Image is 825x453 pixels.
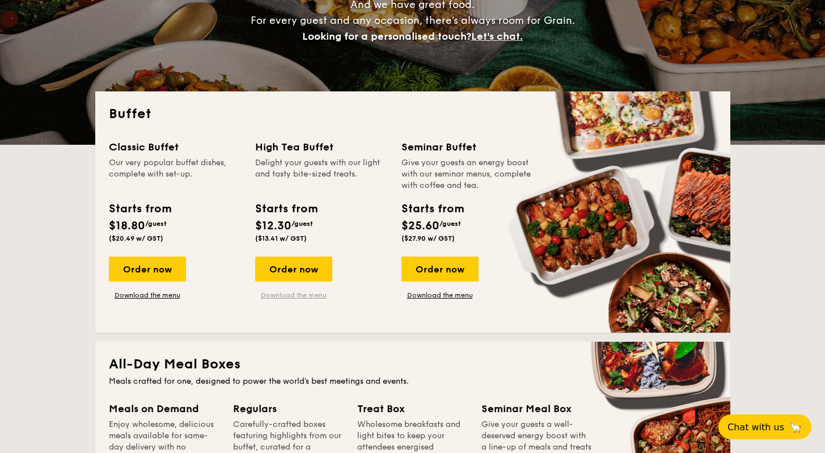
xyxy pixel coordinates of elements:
[109,157,242,191] div: Our very popular buffet dishes, complete with set-up.
[109,219,145,233] span: $18.80
[439,220,461,228] span: /guest
[357,401,468,417] div: Treat Box
[471,30,523,43] span: Let's chat.
[109,401,219,417] div: Meals on Demand
[109,291,186,300] a: Download the menu
[255,219,291,233] span: $12.30
[401,291,479,300] a: Download the menu
[255,257,332,282] div: Order now
[401,257,479,282] div: Order now
[401,157,534,191] div: Give your guests an energy boost with our seminar menus, complete with coffee and tea.
[401,234,455,242] span: ($27.90 w/ GST)
[302,30,471,43] span: Looking for a personalised touch?
[401,139,534,155] div: Seminar Buffet
[109,355,717,374] h2: All-Day Meal Boxes
[109,200,171,217] div: Starts from
[291,220,313,228] span: /guest
[145,220,167,228] span: /guest
[255,234,307,242] span: ($13.41 w/ GST)
[109,234,163,242] span: ($20.49 w/ GST)
[109,376,717,387] div: Meals crafted for one, designed to power the world's best meetings and events.
[789,421,802,434] span: 🦙
[255,200,317,217] div: Starts from
[255,291,332,300] a: Download the menu
[109,257,186,282] div: Order now
[727,422,784,433] span: Chat with us
[401,200,463,217] div: Starts from
[255,139,388,155] div: High Tea Buffet
[401,219,439,233] span: $25.60
[233,401,344,417] div: Regulars
[109,105,717,123] h2: Buffet
[481,401,592,417] div: Seminar Meal Box
[109,139,242,155] div: Classic Buffet
[255,157,388,191] div: Delight your guests with our light and tasty bite-sized treats.
[718,414,811,439] button: Chat with us🦙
